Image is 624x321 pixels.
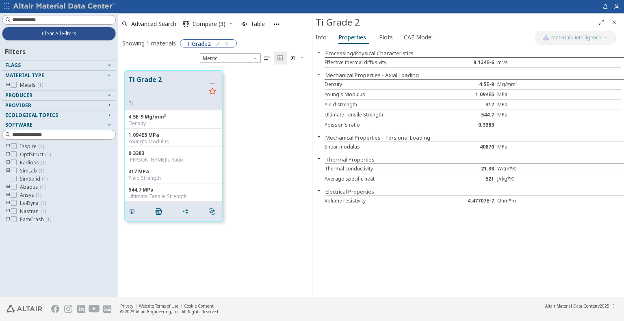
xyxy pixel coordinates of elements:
div: 317 MPa [128,168,219,175]
button: Ecological Topics [2,110,116,120]
div: 0.3383 [448,122,498,128]
button: Details [125,203,142,220]
i:  [209,208,215,215]
button: Provider [2,101,116,110]
span: ( 1 ) [37,82,43,88]
button: Clear All Filters [2,27,116,41]
i:  [277,55,284,61]
div: 521 [448,176,498,182]
i:  [183,21,189,27]
i: toogle group [5,82,11,88]
span: Ansys [20,192,41,198]
div: m²/s [497,59,547,66]
i: toogle group [5,159,11,166]
span: Nastran [20,208,46,215]
div: 1.094E5 MPa [128,132,219,138]
span: Info [316,31,327,44]
button: Flags [2,60,116,70]
div: 4.5E-9 [448,81,498,88]
a: Cookie Consent [184,303,214,309]
div: 544.7 [448,112,498,118]
div: Volume resistivity [325,198,448,204]
i: toogle group [5,192,11,198]
button: AI CopilotMaterials Intelligence [535,31,616,45]
i: toogle group [5,168,11,174]
span: ( 1 ) [39,167,44,174]
span: Material Type [5,72,44,79]
span: ( 1 ) [40,200,46,207]
div: [PERSON_NAME]'s Ratio [128,157,219,163]
button: Mechanical Properties - Torsional Loading [325,134,430,141]
button: Close [312,71,325,78]
div: © 2025 Altair Engineering, Inc. All Rights Reserved. [120,309,219,315]
span: OptiStruct [20,151,51,158]
button: Close [312,187,325,194]
a: Privacy [120,303,133,309]
button: Close [312,49,325,56]
button: Close [608,16,621,29]
div: 4.5E-9 Mg/mm³ [128,114,219,120]
i: toogle group [5,184,11,190]
span: ( 1 ) [41,159,46,166]
button: Full Screen [595,16,608,29]
div: 40870 [448,144,498,150]
button: Table View [261,52,274,65]
span: Flags [5,62,21,69]
span: Altair Material Data Center [545,303,596,309]
div: Yield Strength [128,175,219,181]
button: Tile View [274,52,287,65]
div: Poisson's ratio [325,122,448,128]
i: toogle group [5,208,11,215]
span: CAE Model [404,31,433,44]
div: 317 [448,101,498,108]
span: Compare (3) [193,21,225,27]
button: Material Type [2,71,116,80]
button: Close [312,155,325,162]
span: PamCrash [20,216,51,223]
span: Inspire [20,143,44,150]
span: ( 1 ) [40,208,46,215]
span: ( 1 ) [45,151,51,158]
div: Ti [128,100,206,107]
div: Yield strength [325,101,448,108]
span: Properties [338,31,366,44]
div: Ti Grade 2 [316,16,595,29]
span: Metric [200,53,261,63]
div: Average specific heat [325,176,448,182]
div: Showing 1 materials [122,39,176,47]
img: Altair Engineering [6,305,42,312]
button: Mechanical Properties - Axial Loading [325,71,419,79]
div: 21.38 [448,166,498,172]
div: Density [325,81,448,88]
div: Young's Modulus [325,91,448,98]
span: ( 1 ) [42,175,48,182]
span: Ecological Topics [5,112,58,118]
img: Altair Material Data Center [13,2,117,11]
div: Ultimate Tensile Strength [128,193,219,200]
span: Materials Intelligence [551,34,601,41]
div: W/(m*K) [497,166,547,172]
button: Share [178,203,195,220]
button: PDF Download [152,203,169,220]
i:  [156,208,162,215]
div: Unit System [200,53,261,63]
button: Electrical Properties [325,188,374,195]
div: Mg/mm³ [497,81,547,88]
button: Favorite [206,85,219,98]
span: Advanced Search [131,21,176,27]
span: Table [251,21,265,27]
button: Software [2,120,116,130]
button: Similar search [205,203,222,220]
div: 0.3383 [128,150,219,157]
div: Young's Modulus [128,138,219,145]
span: ( 1 ) [40,183,45,190]
i: toogle group [5,143,11,150]
div: MPa [497,91,547,98]
span: Software [5,121,32,128]
img: AI Copilot [543,34,549,41]
div: Shear modulus [325,144,448,150]
span: TiGrade2 [187,40,211,47]
div: grid [118,65,312,297]
span: Metals [20,82,43,88]
div: Ohm*m [497,198,547,204]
